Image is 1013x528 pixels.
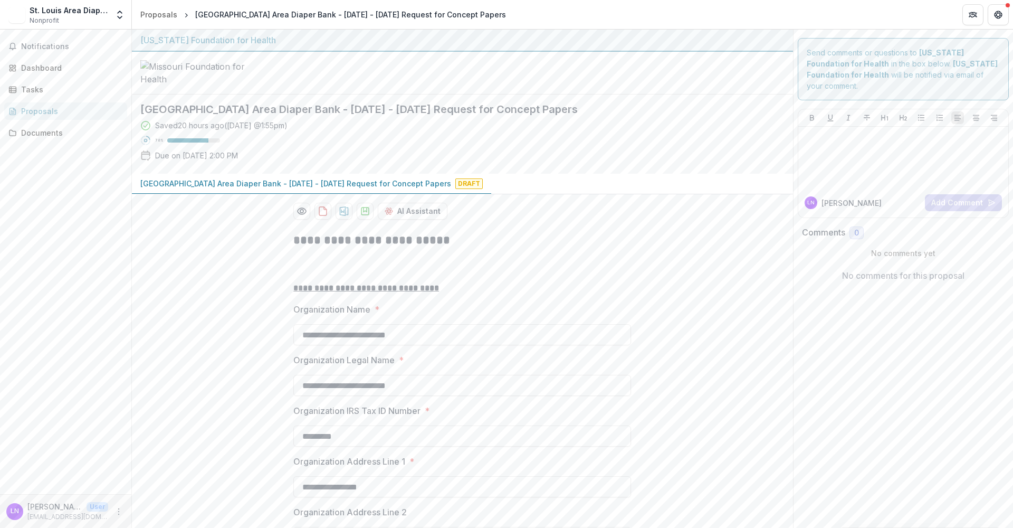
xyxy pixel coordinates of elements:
div: Documents [21,127,119,138]
a: Proposals [136,7,181,22]
p: [GEOGRAPHIC_DATA] Area Diaper Bank - [DATE] - [DATE] Request for Concept Papers [140,178,451,189]
h2: Comments [802,228,845,238]
a: Dashboard [4,59,127,77]
p: Organization IRS Tax ID Number [293,404,421,417]
button: Underline [824,111,837,124]
button: download-proposal [314,203,331,220]
button: Italicize [842,111,855,124]
p: [PERSON_NAME] [27,501,82,512]
span: 0 [854,229,859,238]
p: [PERSON_NAME] [821,197,882,209]
p: Organization Address Line 2 [293,506,407,518]
button: Notifications [4,38,127,55]
p: No comments for this proposal [842,269,964,282]
div: Send comments or questions to in the box below. will be notified via email of your comment. [798,38,1009,100]
div: Dashboard [21,62,119,73]
span: Draft [455,178,483,189]
button: Heading 1 [878,111,891,124]
div: [GEOGRAPHIC_DATA] Area Diaper Bank - [DATE] - [DATE] Request for Concept Papers [195,9,506,20]
img: St. Louis Area Diaper Bank [8,6,25,23]
div: Proposals [21,106,119,117]
nav: breadcrumb [136,7,510,22]
div: St. Louis Area Diaper Bank [30,5,108,16]
button: Strike [861,111,873,124]
p: Due on [DATE] 2:00 PM [155,150,238,161]
button: Align Center [970,111,982,124]
div: [US_STATE] Foundation for Health [140,34,785,46]
p: Organization Name [293,303,370,316]
p: 78 % [155,137,163,144]
p: Organization Address Line 1 [293,455,405,468]
button: Ordered List [933,111,946,124]
button: Align Right [988,111,1000,124]
button: Bold [806,111,818,124]
button: Preview 888526e7-3d62-45ac-a359-6230d445c021-0.pdf [293,203,310,220]
div: Proposals [140,9,177,20]
button: download-proposal [357,203,374,220]
button: Bullet List [915,111,928,124]
div: Lee Nave [807,200,815,205]
button: Open entity switcher [112,4,127,25]
a: Tasks [4,81,127,98]
button: AI Assistant [378,203,447,220]
button: Partners [962,4,983,25]
img: Missouri Foundation for Health [140,60,246,86]
div: Saved 20 hours ago ( [DATE] @ 1:55pm ) [155,120,288,131]
a: Documents [4,124,127,142]
p: User [87,502,108,512]
h2: [GEOGRAPHIC_DATA] Area Diaper Bank - [DATE] - [DATE] Request for Concept Papers [140,103,768,116]
span: Notifications [21,42,123,51]
p: [EMAIL_ADDRESS][DOMAIN_NAME] [27,512,108,522]
button: Add Comment [925,194,1002,211]
span: Nonprofit [30,16,59,25]
button: More [112,505,125,518]
p: Organization Legal Name [293,354,395,366]
button: Get Help [988,4,1009,25]
button: Heading 2 [897,111,910,124]
button: Align Left [951,111,964,124]
div: Lee Nave [11,508,19,515]
a: Proposals [4,102,127,120]
button: download-proposal [336,203,352,220]
p: No comments yet [802,248,1005,259]
div: Tasks [21,84,119,95]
